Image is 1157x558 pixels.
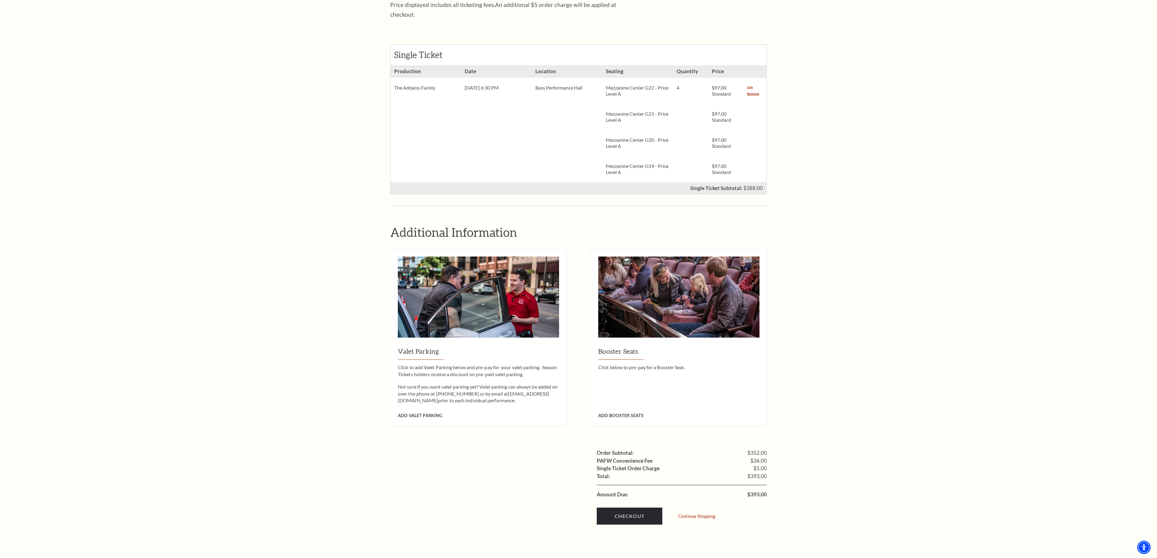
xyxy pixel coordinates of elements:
[602,65,673,78] h3: Seating
[390,224,767,240] h2: Additional Information
[598,364,759,371] p: Click below to pre-pay for a Booster Seat.
[606,163,669,175] p: Mezzanine Center G19 - Price Level A
[747,450,767,456] span: $352.00
[394,50,461,60] h2: Single Ticket
[747,474,767,479] span: $393.00
[743,185,763,191] span: $388.00
[535,85,582,90] span: Bass Performance Hall
[398,364,559,378] p: Click to add Valet Parking below and pre-pay for your valet parking. Season Tickets holders recei...
[747,85,753,91] a: Edit
[673,65,708,78] h3: Quantity
[391,78,461,98] div: The Addams Family
[390,1,616,18] span: An additional $5 order charge will be applied at checkout.
[597,458,653,464] label: PAFW Convenience Fee
[598,413,643,418] span: Add Booster Seats
[398,383,559,404] p: Not sure if you want valet parking yet? Valet parking can always be added on over the phone at [P...
[747,91,759,97] a: Remove
[597,474,610,479] label: Total:
[597,466,660,471] label: Single Ticket Order Charge
[461,78,531,98] div: [DATE] 6:30 PM
[677,85,705,91] p: 4
[712,85,731,97] span: $97.00 Standard
[398,347,559,360] h3: Valet Parking
[606,111,669,123] p: Mezzanine Center G21 - Price Level A
[712,163,731,175] span: $97.00 Standard
[712,111,731,123] span: $97.00 Standard
[750,458,767,464] span: $36.00
[532,65,602,78] h3: Location
[753,466,767,471] span: $5.00
[708,65,743,78] h3: Price
[398,413,442,418] span: Add Valet Parking
[678,514,715,519] a: Continue Shopping
[1137,541,1151,554] div: Accessibility Menu
[597,508,662,525] a: Checkout
[461,65,531,78] h3: Date
[598,347,759,360] h3: Booster Seats
[606,85,669,97] p: Mezzanine Center G22 - Price Level A
[606,137,669,149] p: Mezzanine Center G20 - Price Level A
[712,137,731,149] span: $97.00 Standard
[597,492,628,497] label: Amount Due:
[391,65,461,78] h3: Production
[747,492,767,497] span: $393.00
[690,185,742,191] p: Single Ticket Subtotal:
[597,450,634,456] label: Order Subtotal:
